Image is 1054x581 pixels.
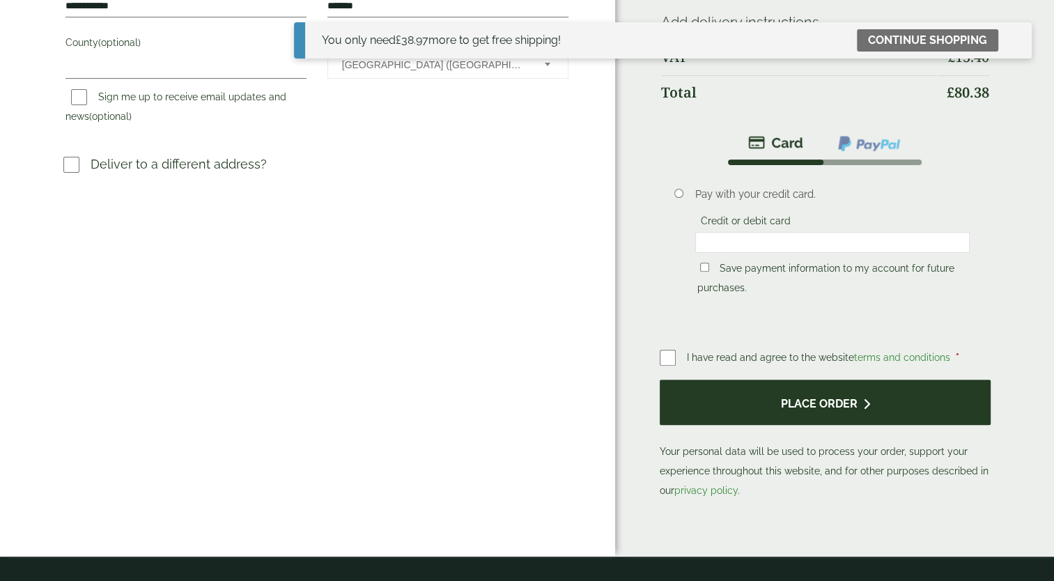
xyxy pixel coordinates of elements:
[748,134,803,151] img: stripe.png
[697,263,954,297] label: Save payment information to my account for future purchases.
[660,380,991,425] button: Place order
[837,134,901,153] img: ppcp-gateway.png
[65,91,286,126] label: Sign me up to receive email updates and news
[687,352,953,363] span: I have read and agree to the website
[91,155,267,173] p: Deliver to a different address?
[327,49,568,79] span: Country/Region
[661,14,819,31] a: Add delivery instructions
[674,485,738,496] a: privacy policy
[396,33,428,47] span: 38.97
[661,75,938,109] th: Total
[699,236,965,249] iframe: Secure card payment input frame
[857,29,998,52] a: Continue shopping
[396,33,401,47] span: £
[947,83,954,102] span: £
[71,89,87,105] input: Sign me up to receive email updates and news(optional)
[98,37,141,48] span: (optional)
[947,83,989,102] bdi: 80.38
[660,380,991,500] p: Your personal data will be used to process your order, support your experience throughout this we...
[695,215,796,231] label: Credit or debit card
[854,352,950,363] a: terms and conditions
[65,33,307,56] label: County
[89,111,132,122] span: (optional)
[322,32,561,49] div: You only need more to get free shipping!
[956,352,959,363] abbr: required
[695,187,969,202] p: Pay with your credit card.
